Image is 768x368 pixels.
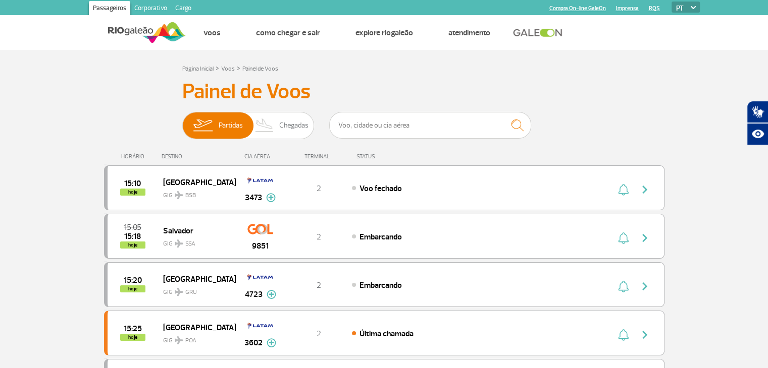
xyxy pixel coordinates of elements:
[279,112,309,139] span: Chegadas
[237,62,240,74] a: >
[120,241,145,249] span: hoje
[448,28,490,38] a: Atendimento
[163,331,228,345] span: GIG
[124,224,141,231] span: 2025-08-27 15:05:00
[182,79,586,104] h3: Painel de Voos
[221,65,235,73] a: Voos
[124,325,142,332] span: 2025-08-27 15:25:00
[235,153,286,160] div: CIA AÉREA
[124,277,142,284] span: 2025-08-27 15:20:00
[252,240,269,252] span: 9851
[639,329,651,341] img: seta-direita-painel-voo.svg
[355,28,413,38] a: Explore RIOgaleão
[242,65,278,73] a: Painel de Voos
[163,224,228,237] span: Salvador
[89,1,130,17] a: Passageiros
[317,183,321,194] span: 2
[266,193,276,202] img: mais-info-painel-voo.svg
[360,280,402,290] span: Embarcando
[120,334,145,341] span: hoje
[219,112,243,139] span: Partidas
[175,191,183,199] img: destiny_airplane.svg
[244,337,263,349] span: 3602
[163,175,228,189] span: [GEOGRAPHIC_DATA]
[185,336,196,345] span: POA
[250,112,280,139] img: slider-desembarque
[747,101,768,123] button: Abrir tradutor de língua de sinais.
[171,1,195,17] a: Cargo
[360,232,402,242] span: Embarcando
[360,329,414,339] span: Última chamada
[649,5,660,12] a: RQS
[639,183,651,196] img: seta-direita-painel-voo.svg
[216,62,219,74] a: >
[317,329,321,339] span: 2
[549,5,606,12] a: Compra On-line GaleOn
[162,153,235,160] div: DESTINO
[639,280,651,292] img: seta-direita-painel-voo.svg
[107,153,162,160] div: HORÁRIO
[120,285,145,292] span: hoje
[267,338,276,347] img: mais-info-painel-voo.svg
[124,233,141,240] span: 2025-08-27 15:18:00
[185,239,195,249] span: SSA
[185,191,196,200] span: BSB
[360,183,402,194] span: Voo fechado
[185,288,197,297] span: GRU
[317,280,321,290] span: 2
[256,28,320,38] a: Como chegar e sair
[267,290,276,299] img: mais-info-painel-voo.svg
[747,101,768,145] div: Plugin de acessibilidade da Hand Talk.
[203,28,221,38] a: Voos
[747,123,768,145] button: Abrir recursos assistivos.
[163,234,228,249] span: GIG
[163,272,228,285] span: [GEOGRAPHIC_DATA]
[245,288,263,300] span: 4723
[163,186,228,200] span: GIG
[618,232,629,244] img: sino-painel-voo.svg
[175,336,183,344] img: destiny_airplane.svg
[618,183,629,196] img: sino-painel-voo.svg
[639,232,651,244] img: seta-direita-painel-voo.svg
[175,288,183,296] img: destiny_airplane.svg
[616,5,639,12] a: Imprensa
[187,112,219,139] img: slider-embarque
[317,232,321,242] span: 2
[286,153,351,160] div: TERMINAL
[618,280,629,292] img: sino-painel-voo.svg
[618,329,629,341] img: sino-painel-voo.svg
[245,192,262,204] span: 3473
[329,112,531,139] input: Voo, cidade ou cia aérea
[182,65,214,73] a: Página Inicial
[120,189,145,196] span: hoje
[163,321,228,334] span: [GEOGRAPHIC_DATA]
[124,180,141,187] span: 2025-08-27 15:10:00
[163,282,228,297] span: GIG
[351,153,434,160] div: STATUS
[175,239,183,248] img: destiny_airplane.svg
[130,1,171,17] a: Corporativo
